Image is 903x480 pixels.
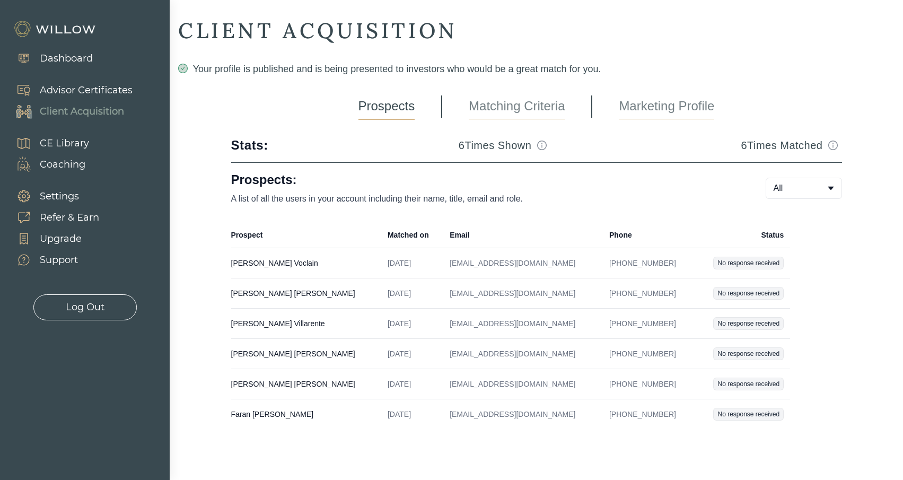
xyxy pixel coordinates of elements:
[695,222,791,248] th: Status
[774,182,783,195] span: All
[469,93,565,120] a: Matching Criteria
[40,136,89,151] div: CE Library
[603,339,695,369] td: [PHONE_NUMBER]
[40,189,79,204] div: Settings
[713,317,784,330] span: No response received
[459,138,532,153] h3: 6 Times Shown
[603,369,695,399] td: [PHONE_NUMBER]
[40,158,85,172] div: Coaching
[443,339,603,369] td: [EMAIL_ADDRESS][DOMAIN_NAME]
[713,347,784,360] span: No response received
[231,248,381,278] td: [PERSON_NAME] Voclain
[5,48,93,69] a: Dashboard
[381,278,443,309] td: [DATE]
[231,193,732,205] p: A list of all the users in your account including their name, title, email and role.
[231,171,732,188] h1: Prospects:
[231,399,381,430] td: Faran [PERSON_NAME]
[231,339,381,369] td: [PERSON_NAME] [PERSON_NAME]
[231,278,381,309] td: [PERSON_NAME] [PERSON_NAME]
[537,141,547,150] span: info-circle
[825,137,841,154] button: Match info
[40,104,124,119] div: Client Acquisition
[66,300,104,315] div: Log Out
[713,408,784,421] span: No response received
[603,248,695,278] td: [PHONE_NUMBER]
[178,62,895,76] div: Your profile is published and is being presented to investors who would be a great match for you.
[178,17,895,45] div: CLIENT ACQUISITION
[5,207,99,228] a: Refer & Earn
[443,399,603,430] td: [EMAIL_ADDRESS][DOMAIN_NAME]
[713,257,784,269] span: No response received
[5,133,89,154] a: CE Library
[5,154,89,175] a: Coaching
[5,80,133,101] a: Advisor Certificates
[828,141,838,150] span: info-circle
[827,184,835,193] span: caret-down
[231,369,381,399] td: [PERSON_NAME] [PERSON_NAME]
[381,369,443,399] td: [DATE]
[381,248,443,278] td: [DATE]
[358,93,415,120] a: Prospects
[40,253,78,267] div: Support
[443,369,603,399] td: [EMAIL_ADDRESS][DOMAIN_NAME]
[381,399,443,430] td: [DATE]
[533,137,550,154] button: Match info
[713,287,784,300] span: No response received
[231,309,381,339] td: [PERSON_NAME] Villarente
[603,222,695,248] th: Phone
[5,101,133,122] a: Client Acquisition
[619,93,714,120] a: Marketing Profile
[231,137,268,154] div: Stats:
[443,309,603,339] td: [EMAIL_ADDRESS][DOMAIN_NAME]
[40,83,133,98] div: Advisor Certificates
[603,278,695,309] td: [PHONE_NUMBER]
[443,222,603,248] th: Email
[5,228,99,249] a: Upgrade
[603,309,695,339] td: [PHONE_NUMBER]
[40,232,82,246] div: Upgrade
[231,222,381,248] th: Prospect
[381,309,443,339] td: [DATE]
[443,248,603,278] td: [EMAIL_ADDRESS][DOMAIN_NAME]
[40,51,93,66] div: Dashboard
[713,378,784,390] span: No response received
[40,211,99,225] div: Refer & Earn
[381,339,443,369] td: [DATE]
[381,222,443,248] th: Matched on
[603,399,695,430] td: [PHONE_NUMBER]
[741,138,822,153] h3: 6 Times Matched
[5,186,99,207] a: Settings
[178,64,188,73] span: check-circle
[443,278,603,309] td: [EMAIL_ADDRESS][DOMAIN_NAME]
[13,21,98,38] img: Willow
